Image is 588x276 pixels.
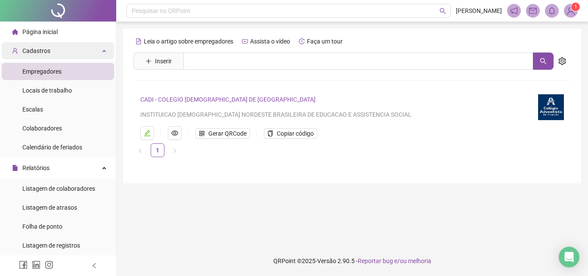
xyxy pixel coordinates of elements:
[151,143,164,157] li: 1
[140,110,528,119] div: INSTITUICAO [DEMOGRAPHIC_DATA] NORDESTE BRASILEIRA DE EDUCACAO E ASSISTENCIA SOCIAL
[12,48,18,54] span: user-add
[277,129,314,138] span: Copiar código
[155,56,172,66] span: Inserir
[22,68,62,75] span: Empregadores
[136,38,142,44] span: file-text
[264,128,317,139] button: Copiar código
[168,143,182,157] li: Próxima página
[540,58,547,65] span: search
[91,263,97,269] span: left
[12,29,18,35] span: home
[144,130,151,136] span: edit
[145,58,152,64] span: plus
[32,260,40,269] span: linkedin
[242,38,248,44] span: youtube
[22,223,62,230] span: Folha de ponto
[299,38,305,44] span: history
[22,164,50,171] span: Relatórios
[22,28,58,35] span: Página inicial
[133,143,147,157] li: Página anterior
[558,57,566,65] span: setting
[307,38,343,45] span: Faça um tour
[45,260,53,269] span: instagram
[574,4,577,10] span: 1
[171,130,178,136] span: eye
[199,130,205,136] span: qrcode
[22,204,77,211] span: Listagem de atrasos
[139,54,179,68] button: Inserir
[22,87,72,94] span: Locais de trabalho
[22,144,82,151] span: Calendário de feriados
[140,96,316,103] a: CADI - COLEGIO [DEMOGRAPHIC_DATA] DE [GEOGRAPHIC_DATA]
[548,7,556,15] span: bell
[439,8,446,14] span: search
[208,129,247,138] span: Gerar QRCode
[510,7,518,15] span: notification
[22,185,95,192] span: Listagem de colaboradores
[22,242,80,249] span: Listagem de registros
[538,94,564,120] img: logo
[138,148,143,153] span: left
[559,247,579,267] div: Open Intercom Messenger
[529,7,537,15] span: mail
[564,4,577,17] img: 90545
[267,130,273,136] span: copy
[358,257,431,264] span: Reportar bug e/ou melhoria
[172,148,177,153] span: right
[19,260,28,269] span: facebook
[144,38,233,45] span: Leia o artigo sobre empregadores
[456,6,502,16] span: [PERSON_NAME]
[12,165,18,171] span: file
[571,3,580,11] sup: Atualize o seu contato no menu Meus Dados
[250,38,290,45] span: Assista o vídeo
[133,143,147,157] button: left
[317,257,336,264] span: Versão
[195,128,250,139] button: Gerar QRCode
[151,144,164,157] a: 1
[116,246,588,276] footer: QRPoint © 2025 - 2.90.5 -
[22,47,50,54] span: Cadastros
[22,125,62,132] span: Colaboradores
[168,143,182,157] button: right
[22,106,43,113] span: Escalas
